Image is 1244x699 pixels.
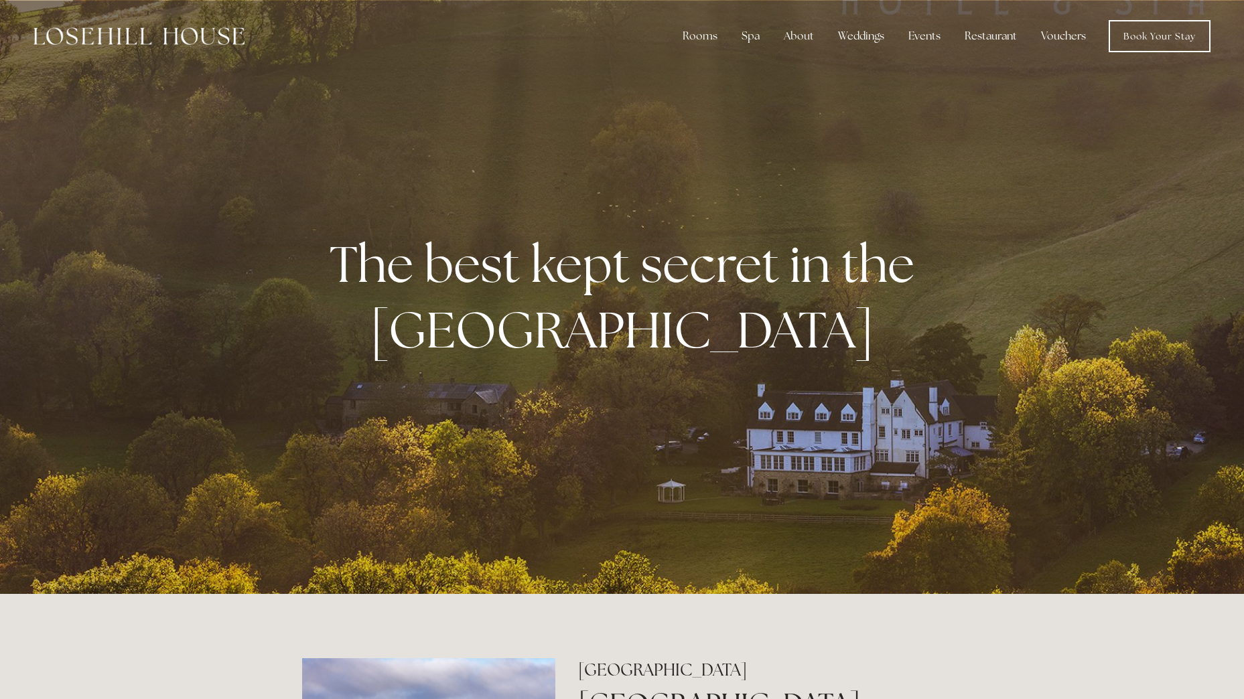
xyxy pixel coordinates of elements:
[330,231,925,362] strong: The best kept secret in the [GEOGRAPHIC_DATA]
[578,658,942,682] h2: [GEOGRAPHIC_DATA]
[731,23,770,50] div: Spa
[898,23,951,50] div: Events
[773,23,825,50] div: About
[1109,20,1211,52] a: Book Your Stay
[1030,23,1097,50] a: Vouchers
[33,27,245,45] img: Losehill House
[827,23,895,50] div: Weddings
[954,23,1028,50] div: Restaurant
[672,23,728,50] div: Rooms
